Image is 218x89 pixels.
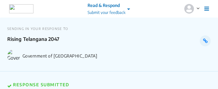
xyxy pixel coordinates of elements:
[184,4,194,14] img: person-default.svg
[13,82,69,87] p: RESPONSE SUBMITTED
[9,4,33,13] img: jwrukk9bl1z89niicpbx9z0dc3k6
[7,35,190,46] p: Rising Telangana 2047
[7,49,20,62] img: Government of Telangana logo
[22,53,211,58] p: Government of [GEOGRAPHIC_DATA]
[7,27,211,31] p: SENDING IN YOUR RESPONSE TO
[88,10,126,16] p: Submit your feedback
